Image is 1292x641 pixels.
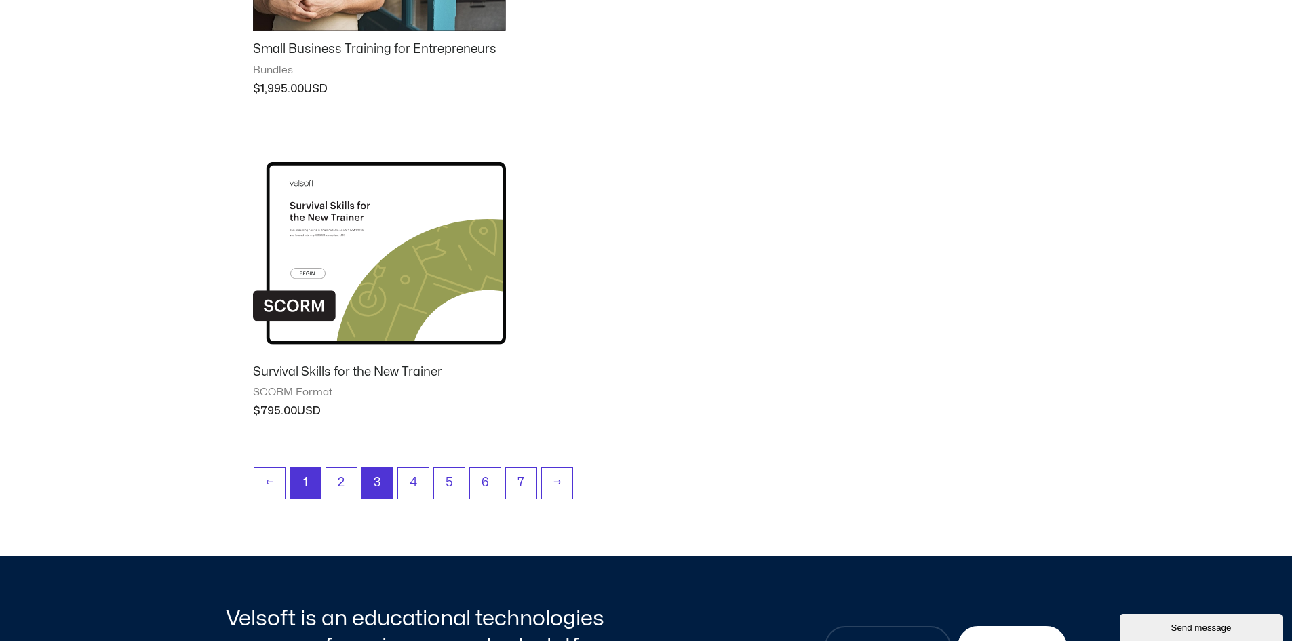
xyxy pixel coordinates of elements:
[470,468,501,499] a: Page 6
[253,83,304,94] bdi: 1,995.00
[362,468,393,499] span: Page 3
[253,364,506,386] a: Survival Skills for the New Trainer
[542,468,572,499] a: →
[506,468,536,499] a: Page 7
[290,468,321,499] a: Page 1
[254,468,285,499] a: ←
[253,386,506,400] span: SCORM Format
[253,406,297,416] bdi: 795.00
[253,132,506,353] img: Survival Skills for the New Trainer
[434,468,465,499] a: Page 5
[326,468,357,499] a: Page 2
[253,467,1040,506] nav: Product Pagination
[253,41,506,57] h2: Small Business Training for Entrepreneurs
[253,64,506,77] span: Bundles
[253,83,260,94] span: $
[398,468,429,499] a: Page 4
[253,406,260,416] span: $
[253,364,506,380] h2: Survival Skills for the New Trainer
[253,41,506,63] a: Small Business Training for Entrepreneurs
[1120,611,1285,641] iframe: chat widget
